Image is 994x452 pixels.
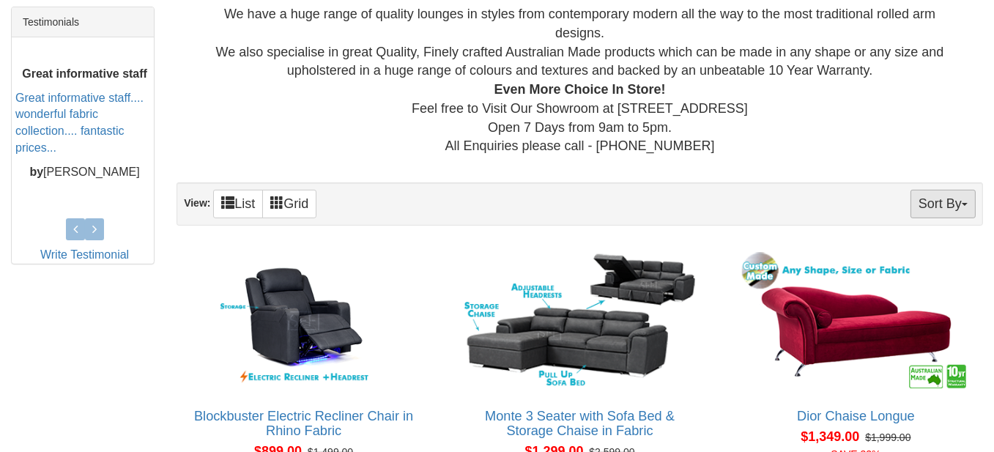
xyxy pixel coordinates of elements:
b: Even More Choice In Store! [494,82,666,97]
div: Testimonials [12,7,154,37]
div: We have a huge range of quality lounges in styles from contemporary modern all the way to the mos... [188,5,971,156]
img: Blockbuster Electric Recliner Chair in Rhino Fabric [185,248,423,394]
span: $1,349.00 [801,429,859,444]
a: Monte 3 Seater with Sofa Bed & Storage Chaise in Fabric [485,409,675,438]
img: Monte 3 Seater with Sofa Bed & Storage Chaise in Fabric [461,248,699,394]
b: by [29,166,43,178]
button: Sort By [910,190,976,218]
strong: View: [184,197,210,209]
a: List [213,190,263,218]
b: Great informative staff [22,67,147,80]
a: Great informative staff.... wonderful fabric collection.... fantastic prices... [15,92,144,155]
p: [PERSON_NAME] [15,164,154,181]
a: Blockbuster Electric Recliner Chair in Rhino Fabric [194,409,413,438]
a: Grid [262,190,316,218]
a: Dior Chaise Longue [797,409,915,423]
a: Write Testimonial [40,248,129,261]
img: Dior Chaise Longue [737,248,975,394]
del: $1,999.00 [865,431,910,443]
